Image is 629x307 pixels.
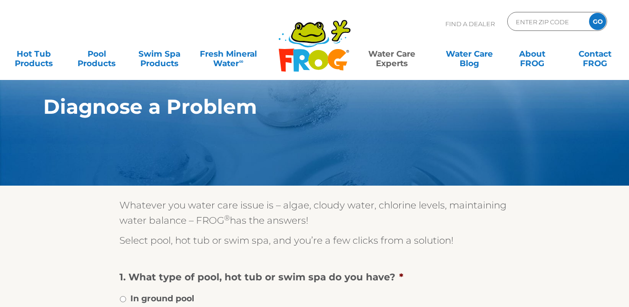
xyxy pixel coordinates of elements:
[119,271,502,283] label: 1. What type of pool, hot tub or swim spa do you have?
[10,44,59,63] a: Hot TubProducts
[135,44,184,63] a: Swim SpaProducts
[570,44,619,63] a: ContactFROG
[119,233,510,248] p: Select pool, hot tub or swim spa, and you’re a few clicks from a solution!
[43,94,257,119] strong: Diagnose a Problem
[119,198,510,228] p: Whatever you water care issue is – algae, cloudy water, chlorine levels, maintaining water balanc...
[445,44,494,63] a: Water CareBlog
[72,44,121,63] a: PoolProducts
[352,44,432,63] a: Water CareExperts
[130,292,194,305] label: In ground pool
[445,12,495,36] p: Find A Dealer
[198,44,259,63] a: Fresh MineralWater∞
[515,15,579,29] input: Zip Code Form
[589,13,606,30] input: GO
[508,44,557,63] a: AboutFROG
[239,58,243,65] sup: ∞
[224,213,230,222] sup: ®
